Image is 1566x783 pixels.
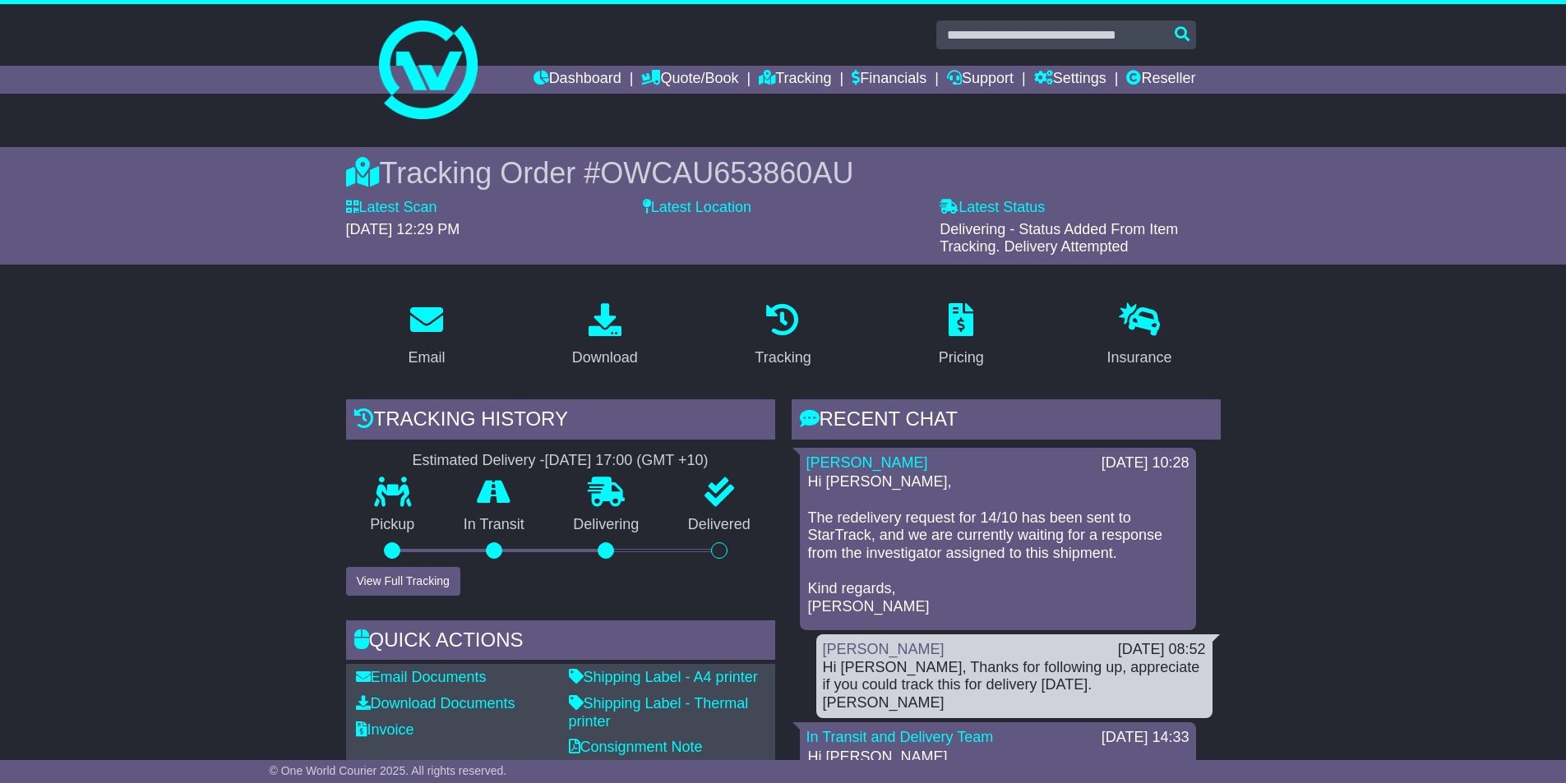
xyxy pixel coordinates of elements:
[1107,347,1172,369] div: Insurance
[1126,66,1195,94] a: Reseller
[569,695,749,730] a: Shipping Label - Thermal printer
[346,221,460,237] span: [DATE] 12:29 PM
[823,641,945,657] a: [PERSON_NAME]
[759,66,831,94] a: Tracking
[346,452,775,470] div: Estimated Delivery -
[356,695,515,712] a: Download Documents
[346,199,437,217] label: Latest Scan
[947,66,1014,94] a: Support
[346,516,440,534] p: Pickup
[940,221,1178,256] span: Delivering - Status Added From Item Tracking. Delivery Attempted
[270,764,507,777] span: © One World Courier 2025. All rights reserved.
[569,669,758,685] a: Shipping Label - A4 printer
[643,199,751,217] label: Latest Location
[939,347,984,369] div: Pricing
[1118,641,1206,659] div: [DATE] 08:52
[397,297,455,375] a: Email
[852,66,926,94] a: Financials
[806,729,994,745] a: In Transit and Delivery Team
[356,669,487,685] a: Email Documents
[1097,297,1183,375] a: Insurance
[439,516,549,534] p: In Transit
[561,297,649,375] a: Download
[356,721,414,738] a: Invoice
[549,516,664,534] p: Delivering
[534,66,621,94] a: Dashboard
[823,659,1206,712] div: Hi [PERSON_NAME], Thanks for following up, appreciate if you could track this for delivery [DATE]...
[1102,454,1190,472] div: [DATE] 10:28
[545,452,709,470] div: [DATE] 17:00 (GMT +10)
[1034,66,1106,94] a: Settings
[346,399,775,444] div: Tracking history
[600,156,853,190] span: OWCAU653860AU
[346,567,460,596] button: View Full Tracking
[572,347,638,369] div: Download
[928,297,995,375] a: Pricing
[744,297,821,375] a: Tracking
[755,347,811,369] div: Tracking
[641,66,738,94] a: Quote/Book
[808,748,1188,767] p: Hi [PERSON_NAME],
[663,516,775,534] p: Delivered
[808,473,1188,615] p: Hi [PERSON_NAME], The redelivery request for 14/10 has been sent to StarTrack, and we are current...
[1102,729,1190,747] div: [DATE] 14:33
[806,454,928,471] a: [PERSON_NAME]
[346,155,1221,191] div: Tracking Order #
[569,739,703,755] a: Consignment Note
[346,620,775,665] div: Quick Actions
[792,399,1221,444] div: RECENT CHAT
[408,347,445,369] div: Email
[940,199,1045,217] label: Latest Status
